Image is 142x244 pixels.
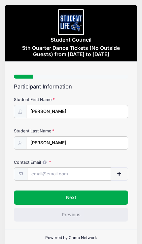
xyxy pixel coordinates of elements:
input: email@email.com [27,167,111,181]
h3: 5th Quarter Dance Tickets (No Outside Guests) from [DATE] to [DATE] [14,45,128,58]
input: Student First Name [26,105,128,118]
label: Student First Name [14,97,55,103]
h2: Participant Information [14,84,128,90]
label: Contact Email [14,159,51,166]
p: Powered by Camp Network [10,235,132,241]
button: Next [14,191,128,204]
input: Student Last Name [26,136,128,150]
h3: Student Council [14,37,128,43]
label: Student Last Name [14,128,54,134]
